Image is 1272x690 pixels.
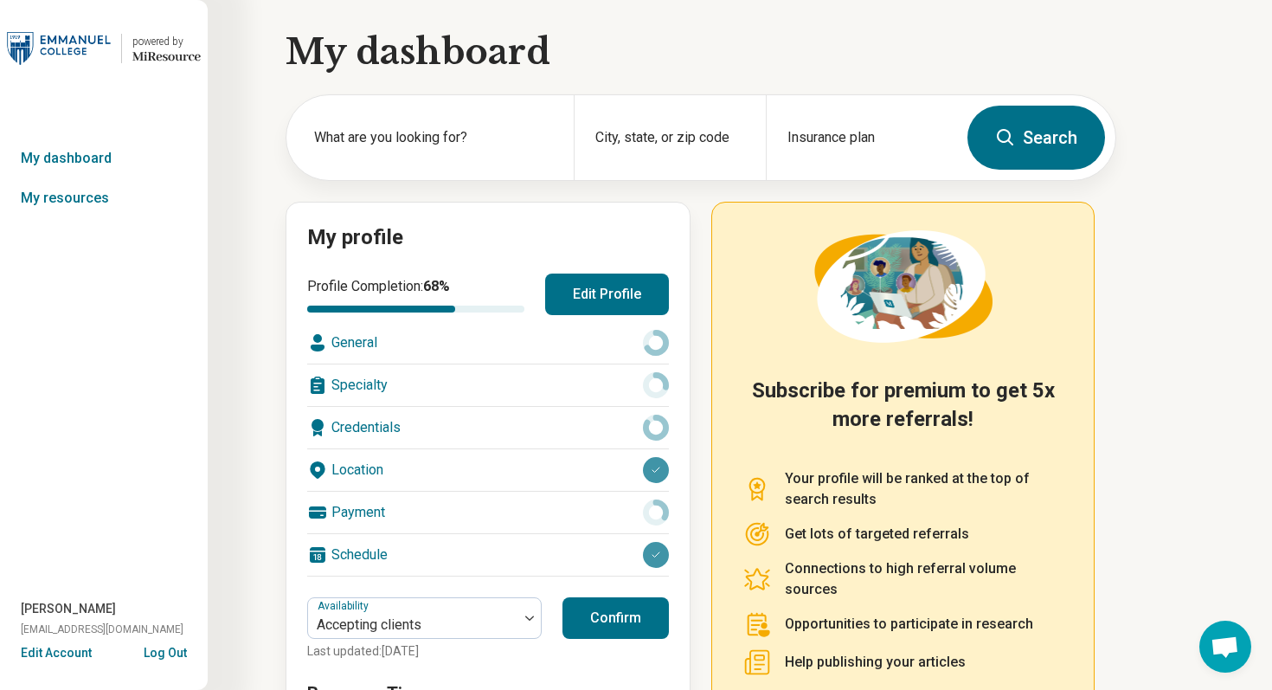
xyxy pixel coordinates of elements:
[545,274,669,315] button: Edit Profile
[967,106,1105,170] button: Search
[132,34,201,49] div: powered by
[144,644,187,658] button: Log Out
[307,364,669,406] div: Specialty
[785,468,1063,510] p: Your profile will be ranked at the top of search results
[307,642,542,661] p: Last updated: [DATE]
[307,407,669,448] div: Credentials
[562,597,669,639] button: Confirm
[423,278,450,294] span: 68 %
[307,322,669,364] div: General
[743,377,1063,448] h2: Subscribe for premium to get 5x more referrals!
[21,622,183,637] span: [EMAIL_ADDRESS][DOMAIN_NAME]
[7,28,111,69] img: Emmanuel College
[785,558,1063,600] p: Connections to high referral volume sources
[286,28,1116,76] h1: My dashboard
[1199,621,1251,673] a: Open chat
[785,524,969,545] p: Get lots of targeted referrals
[307,534,669,576] div: Schedule
[307,223,669,253] h2: My profile
[307,492,669,533] div: Payment
[314,127,553,148] label: What are you looking for?
[785,652,966,673] p: Help publishing your articles
[785,614,1033,635] p: Opportunities to participate in research
[21,644,92,662] button: Edit Account
[307,449,669,491] div: Location
[307,276,524,313] div: Profile Completion:
[318,600,372,612] label: Availability
[21,600,116,618] span: [PERSON_NAME]
[7,28,201,69] a: Emmanuel Collegepowered by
